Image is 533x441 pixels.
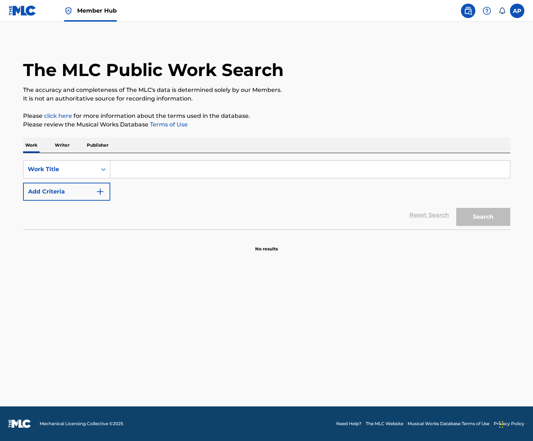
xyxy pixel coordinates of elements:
[148,121,188,128] a: Terms of Use
[499,414,503,435] div: Drag
[85,138,111,153] p: Publisher
[408,420,489,427] a: Musical Works Database Terms of Use
[464,6,472,15] img: search
[23,160,510,230] form: Search Form
[53,138,72,153] p: Writer
[255,237,278,252] p: No results
[77,6,117,15] span: Member Hub
[510,4,524,18] div: User Menu
[28,165,93,174] div: Work Title
[336,420,361,427] a: Need Help?
[461,4,475,18] a: Public Search
[64,6,73,15] img: Top Rightsholder
[498,7,506,14] div: Notifications
[23,59,284,81] h1: The MLC Public Work Search
[23,138,40,153] p: Work
[23,183,110,201] button: Add Criteria
[40,420,123,427] span: Mechanical Licensing Collective © 2025
[480,4,494,18] div: Help
[9,5,36,16] img: MLC Logo
[23,120,510,129] p: Please review the Musical Works Database
[44,112,72,119] a: click here
[96,187,105,196] img: 9d2ae6d4665cec9f34b9.svg
[366,420,403,427] a: The MLC Website
[23,112,510,120] p: Please for more information about the terms used in the database.
[497,406,533,441] iframe: Chat Widget
[23,86,510,94] p: The accuracy and completeness of The MLC's data is determined solely by our Members.
[494,420,524,427] a: Privacy Policy
[23,94,510,103] p: It is not an authoritative source for recording information.
[9,419,31,428] img: logo
[483,6,491,15] img: help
